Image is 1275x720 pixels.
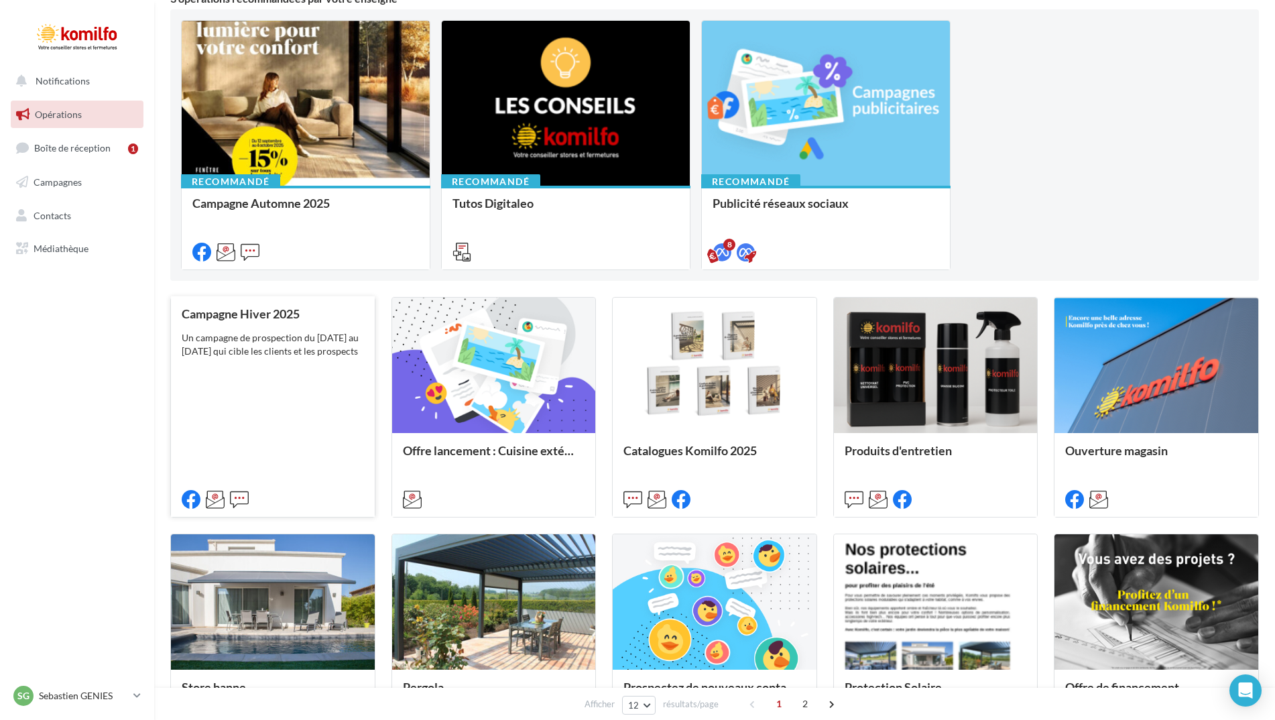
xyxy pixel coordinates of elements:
[403,444,585,471] div: Offre lancement : Cuisine extérieur
[452,196,679,223] div: Tutos Digitaleo
[701,174,800,189] div: Recommandé
[8,235,146,263] a: Médiathèque
[8,101,146,129] a: Opérations
[34,243,88,254] span: Médiathèque
[128,143,138,154] div: 1
[723,239,735,251] div: 8
[34,142,111,154] span: Boîte de réception
[1065,680,1248,707] div: Offre de financement
[192,196,419,223] div: Campagne Automne 2025
[8,67,141,95] button: Notifications
[181,174,280,189] div: Recommandé
[11,683,143,709] a: SG Sebastien GENIES
[623,680,806,707] div: Prospectez de nouveaux contacts
[182,307,364,320] div: Campagne Hiver 2025
[182,680,364,707] div: Store banne
[628,700,640,711] span: 12
[8,202,146,230] a: Contacts
[403,680,585,707] div: Pergola
[35,109,82,120] span: Opérations
[8,168,146,196] a: Campagnes
[585,698,615,711] span: Afficher
[622,696,656,715] button: 12
[768,693,790,715] span: 1
[794,693,816,715] span: 2
[34,209,71,221] span: Contacts
[182,331,364,358] div: Un campagne de prospection du [DATE] au [DATE] qui cible les clients et les prospects
[17,689,29,703] span: SG
[713,196,939,223] div: Publicité réseaux sociaux
[441,174,540,189] div: Recommandé
[1065,444,1248,471] div: Ouverture magasin
[36,75,90,86] span: Notifications
[39,689,128,703] p: Sebastien GENIES
[1229,674,1262,707] div: Open Intercom Messenger
[8,133,146,162] a: Boîte de réception1
[663,698,719,711] span: résultats/page
[845,444,1027,471] div: Produits d'entretien
[623,444,806,471] div: Catalogues Komilfo 2025
[34,176,82,188] span: Campagnes
[845,680,1027,707] div: Protection Solaire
